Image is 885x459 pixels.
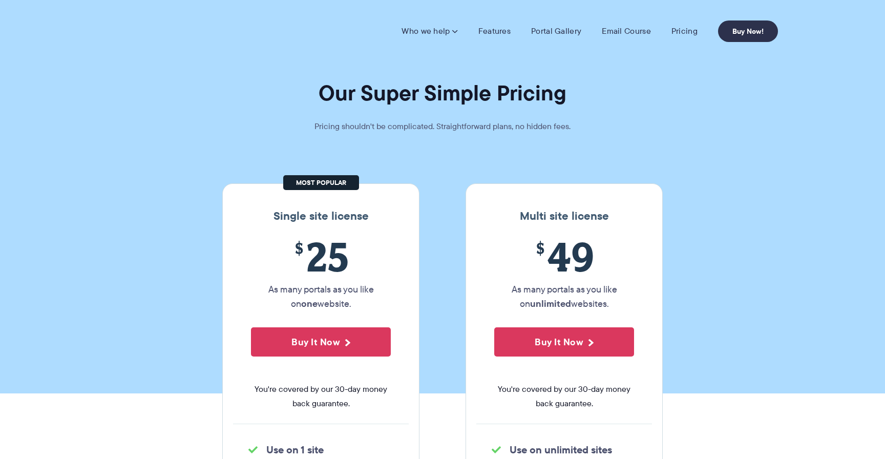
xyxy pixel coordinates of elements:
[494,282,634,311] p: As many portals as you like on websites.
[251,382,391,411] span: You're covered by our 30-day money back guarantee.
[510,442,612,457] strong: Use on unlimited sites
[478,26,511,36] a: Features
[301,297,318,310] strong: one
[266,442,324,457] strong: Use on 1 site
[233,210,409,223] h3: Single site license
[402,26,457,36] a: Who we help
[671,26,698,36] a: Pricing
[289,119,596,134] p: Pricing shouldn't be complicated. Straightforward plans, no hidden fees.
[494,382,634,411] span: You're covered by our 30-day money back guarantee.
[531,26,581,36] a: Portal Gallery
[494,233,634,280] span: 49
[530,297,571,310] strong: unlimited
[251,327,391,357] button: Buy It Now
[251,282,391,311] p: As many portals as you like on website.
[494,327,634,357] button: Buy It Now
[602,26,651,36] a: Email Course
[476,210,652,223] h3: Multi site license
[251,233,391,280] span: 25
[718,20,778,42] a: Buy Now!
